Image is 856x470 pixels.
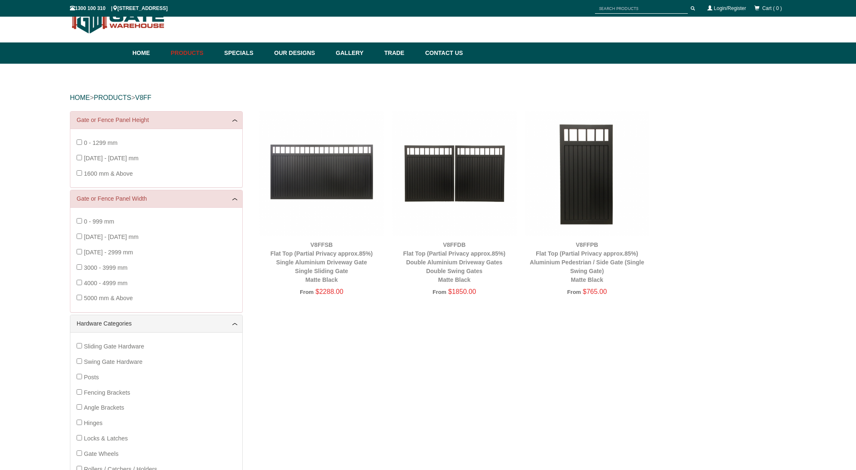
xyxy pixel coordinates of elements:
[77,194,236,203] a: Gate or Fence Panel Width
[84,249,133,256] span: [DATE] - 2999 mm
[94,94,131,101] a: PRODUCTS
[530,241,644,283] a: V8FFPBFlat Top (Partial Privacy approx.85%)Aluminium Pedestrian / Side Gate (Single Swing Gate)Ma...
[84,280,127,286] span: 4000 - 4999 mm
[84,389,130,396] span: Fencing Brackets
[270,42,332,64] a: Our Designs
[448,288,476,295] span: $1850.00
[595,3,688,14] input: SEARCH PRODUCTS
[84,218,114,225] span: 0 - 999 mm
[135,94,151,101] a: v8ff
[84,343,144,350] span: Sliding Gate Hardware
[525,111,649,236] img: V8FFPB - Flat Top (Partial Privacy approx.85%) - Aluminium Pedestrian / Side Gate (Single Swing G...
[714,5,746,11] a: Login/Register
[84,404,124,411] span: Angle Brackets
[84,234,138,240] span: [DATE] - [DATE] mm
[689,247,856,441] iframe: LiveChat chat widget
[380,42,421,64] a: Trade
[77,319,236,328] a: Hardware Categories
[392,111,517,236] img: V8FFDB - Flat Top (Partial Privacy approx.85%) - Double Aluminium Driveway Gates - Double Swing G...
[300,289,314,295] span: From
[70,85,786,111] div: > >
[84,155,138,162] span: [DATE] - [DATE] mm
[84,420,102,426] span: Hinges
[84,358,142,365] span: Swing Gate Hardware
[316,288,343,295] span: $2288.00
[167,42,220,64] a: Products
[421,42,463,64] a: Contact Us
[84,139,117,146] span: 0 - 1299 mm
[220,42,270,64] a: Specials
[84,264,127,271] span: 3000 - 3999 mm
[70,5,168,11] span: 1300 100 310 | [STREET_ADDRESS]
[84,374,99,380] span: Posts
[70,94,90,101] a: HOME
[84,435,128,442] span: Locks & Latches
[583,288,607,295] span: $765.00
[271,241,373,283] a: V8FFSBFlat Top (Partial Privacy approx.85%)Single Aluminium Driveway GateSingle Sliding GateMatte...
[77,116,236,124] a: Gate or Fence Panel Height
[259,111,384,236] img: V8FFSB - Flat Top (Partial Privacy approx.85%) - Single Aluminium Driveway Gate - Single Sliding ...
[84,295,133,301] span: 5000 mm & Above
[332,42,380,64] a: Gallery
[132,42,167,64] a: Home
[84,170,133,177] span: 1600 mm & Above
[403,241,505,283] a: V8FFDBFlat Top (Partial Privacy approx.85%)Double Aluminium Driveway GatesDouble Swing GatesMatte...
[433,289,446,295] span: From
[762,5,782,11] span: Cart ( 0 )
[567,289,581,295] span: From
[84,450,118,457] span: Gate Wheels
